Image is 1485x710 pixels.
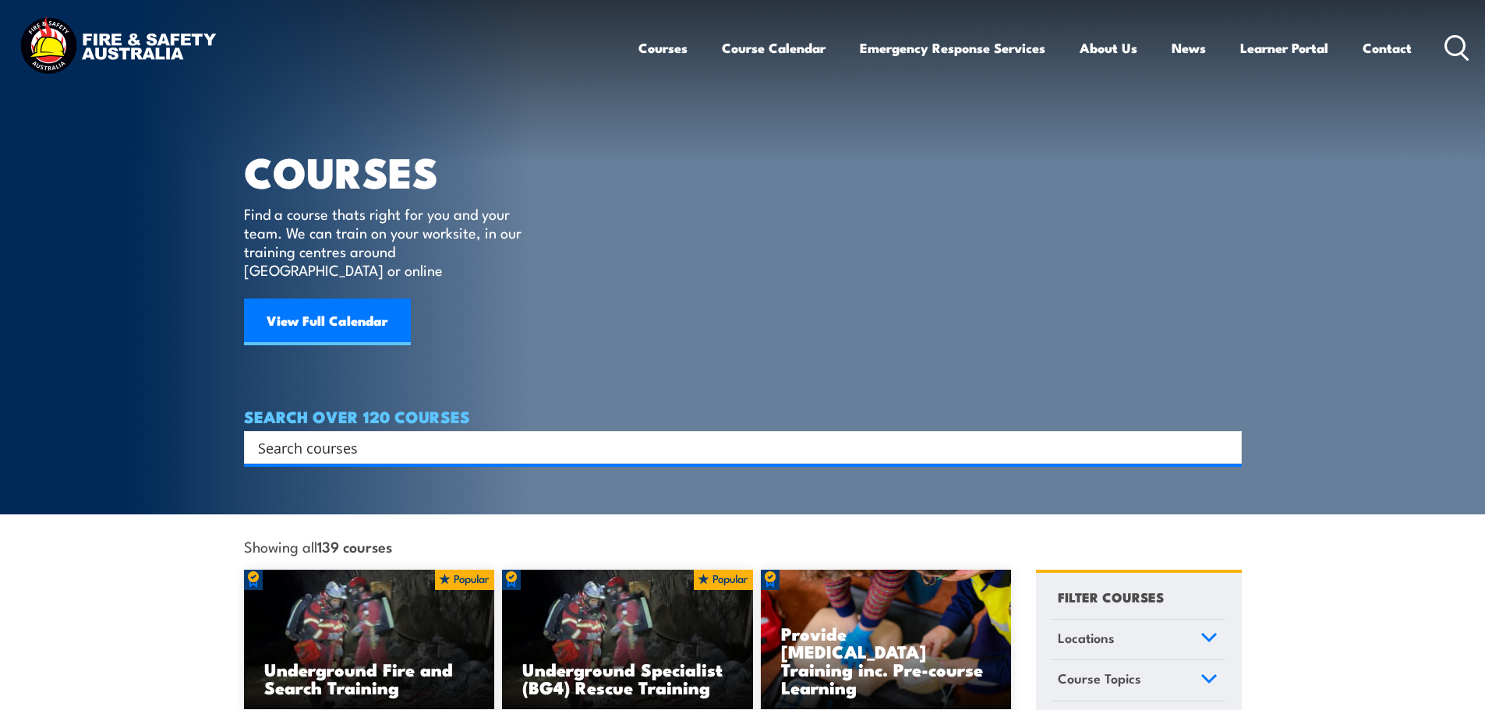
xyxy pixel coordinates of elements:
a: Contact [1363,27,1412,69]
a: Emergency Response Services [860,27,1045,69]
h1: COURSES [244,153,544,189]
h4: FILTER COURSES [1058,586,1164,607]
span: Showing all [244,538,392,554]
a: Learner Portal [1240,27,1328,69]
span: Locations [1058,627,1115,648]
button: Search magnifier button [1215,436,1236,458]
img: Low Voltage Rescue and Provide CPR [761,570,1012,710]
a: Course Topics [1051,660,1225,701]
h3: Provide [MEDICAL_DATA] Training inc. Pre-course Learning [781,624,992,696]
h3: Underground Fire and Search Training [264,660,475,696]
h4: SEARCH OVER 120 COURSES [244,408,1242,425]
a: Underground Fire and Search Training [244,570,495,710]
img: Underground mine rescue [502,570,753,710]
h3: Underground Specialist (BG4) Rescue Training [522,660,733,696]
a: Underground Specialist (BG4) Rescue Training [502,570,753,710]
form: Search form [261,436,1211,458]
a: News [1172,27,1206,69]
span: Course Topics [1058,668,1141,689]
a: Locations [1051,620,1225,660]
a: View Full Calendar [244,298,411,345]
p: Find a course thats right for you and your team. We can train on your worksite, in our training c... [244,204,529,279]
a: Courses [638,27,688,69]
input: Search input [258,436,1207,459]
img: Underground mine rescue [244,570,495,710]
strong: 139 courses [317,535,392,556]
a: About Us [1080,27,1137,69]
a: Course Calendar [722,27,826,69]
a: Provide [MEDICAL_DATA] Training inc. Pre-course Learning [761,570,1012,710]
